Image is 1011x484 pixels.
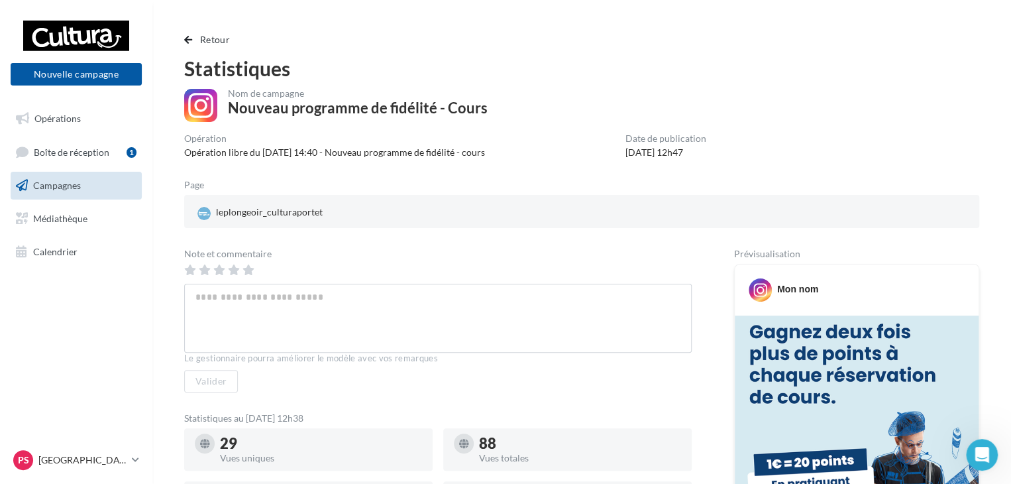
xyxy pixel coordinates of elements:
[966,439,998,471] iframe: Intercom live chat
[8,105,144,133] a: Opérations
[228,101,488,115] div: Nouveau programme de fidélité - Cours
[625,146,706,159] div: [DATE] 12h47
[398,5,423,30] button: Réduire la fenêtre
[220,454,422,463] div: Vues uniques
[8,205,144,233] a: Médiathèque
[211,304,245,330] span: neutral face reaction
[9,5,34,30] button: go back
[8,138,144,166] a: Boîte de réception1
[8,172,144,200] a: Campagnes
[33,180,81,191] span: Campagnes
[16,290,440,305] div: Avons-nous répondu à votre question ?
[184,370,238,393] button: Valider
[184,249,692,259] div: Note et commentaire
[33,213,87,224] span: Médiathèque
[184,414,692,423] div: Statistiques au [DATE] 12h38
[142,390,314,400] a: Ouvrir dans le centre d'assistance
[195,203,452,223] a: leplongeoir_culturaportet
[228,89,488,98] div: Nom de campagne
[11,448,142,473] a: Ps [GEOGRAPHIC_DATA]
[200,34,230,45] span: Retour
[195,203,325,223] div: leplongeoir_culturaportet
[245,304,280,330] span: smiley reaction
[184,180,215,190] div: Page
[184,134,485,143] div: Opération
[184,32,235,48] button: Retour
[18,454,29,467] span: Ps
[252,304,272,330] span: 😃
[34,113,81,124] span: Opérations
[184,58,979,78] div: Statistiques
[479,454,681,463] div: Vues totales
[11,63,142,86] button: Nouvelle campagne
[423,5,447,29] div: Fermer
[777,282,818,296] div: Mon nom
[184,146,485,159] div: Opération libre du [DATE] 14:40 - Nouveau programme de fidélité - cours
[34,146,109,157] span: Boîte de réception
[184,353,692,365] div: Le gestionnaire pourra améliorer le modèle avec vos remarques
[8,238,144,266] a: Calendrier
[38,454,127,467] p: [GEOGRAPHIC_DATA]
[33,245,78,257] span: Calendrier
[479,436,681,451] div: 88
[176,304,211,330] span: disappointed reaction
[127,147,136,158] div: 1
[625,134,706,143] div: Date de publication
[184,304,203,330] span: 😞
[218,304,237,330] span: 😐
[220,436,422,451] div: 29
[734,249,979,259] div: Prévisualisation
